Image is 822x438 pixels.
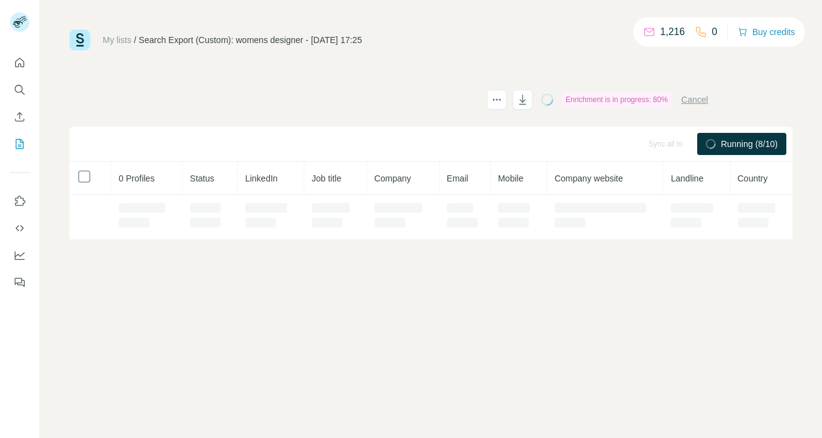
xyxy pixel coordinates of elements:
p: 1,216 [660,25,685,39]
button: Enrich CSV [10,106,30,128]
button: Buy credits [738,23,795,41]
button: Cancel [681,94,708,106]
span: 0 Profiles [119,173,154,183]
span: Landline [671,173,703,183]
span: Job title [312,173,341,183]
button: My lists [10,133,30,155]
span: Country [738,173,768,183]
a: My lists [103,35,132,45]
span: Mobile [498,173,523,183]
button: Feedback [10,271,30,293]
button: Quick start [10,52,30,74]
span: Email [447,173,468,183]
button: Dashboard [10,244,30,266]
span: Company [374,173,411,183]
li: / [134,34,136,46]
img: Surfe Logo [69,30,90,50]
p: 0 [712,25,717,39]
div: Enrichment is in progress: 80% [562,92,671,107]
button: Use Surfe API [10,217,30,239]
button: Search [10,79,30,101]
button: actions [487,90,507,109]
h1: Search Export (Custom): womens designer - [DATE] 17:25 [69,90,476,109]
span: Company website [555,173,623,183]
div: Search Export (Custom): womens designer - [DATE] 17:25 [139,34,362,46]
button: Use Surfe on LinkedIn [10,190,30,212]
span: LinkedIn [245,173,278,183]
span: Running (8/10) [721,138,778,150]
span: Status [190,173,215,183]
